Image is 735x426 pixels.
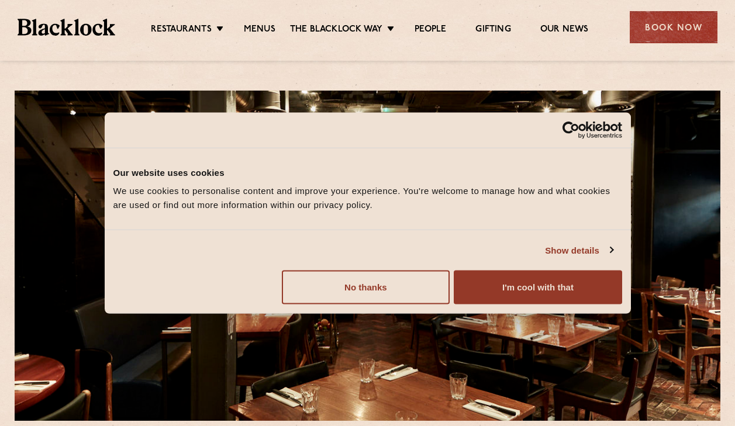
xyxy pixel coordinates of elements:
a: Menus [244,24,275,37]
button: No thanks [282,271,450,304]
a: Our News [540,24,589,37]
div: We use cookies to personalise content and improve your experience. You're welcome to manage how a... [113,184,622,212]
div: Our website uses cookies [113,165,622,179]
img: BL_Textured_Logo-footer-cropped.svg [18,19,115,35]
button: I'm cool with that [454,271,622,304]
a: Show details [545,243,613,257]
a: Usercentrics Cookiebot - opens in a new window [520,121,622,138]
a: Restaurants [151,24,212,37]
a: Gifting [475,24,510,37]
a: The Blacklock Way [290,24,382,37]
a: People [415,24,446,37]
div: Book Now [630,11,717,43]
